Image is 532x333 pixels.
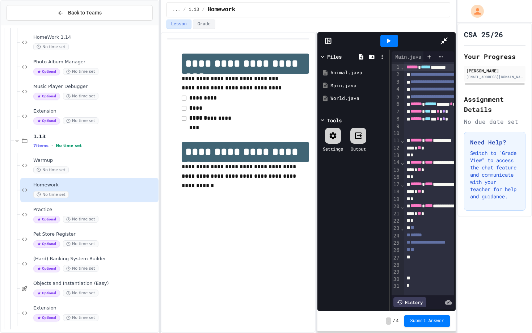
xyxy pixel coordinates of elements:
[463,3,486,20] div: My Account
[183,7,186,13] span: /
[392,152,401,159] div: 13
[193,20,215,29] button: Grade
[392,137,401,144] div: 11
[392,166,401,174] div: 15
[392,144,401,152] div: 12
[33,305,157,311] span: Extension
[351,146,366,152] div: Output
[392,115,401,123] div: 8
[392,101,401,108] div: 6
[392,218,401,225] div: 22
[202,7,204,13] span: /
[63,314,98,321] span: No time set
[327,117,342,124] div: Tools
[392,196,401,203] div: 19
[392,108,401,115] div: 7
[393,297,426,307] div: History
[392,254,401,262] div: 27
[207,5,235,14] span: Homework
[392,232,401,240] div: 24
[392,240,401,247] div: 25
[33,93,60,100] span: Optional
[392,93,401,101] div: 5
[173,7,181,13] span: ...
[470,149,519,200] p: Switch to "Grade View" to access the chat feature and communicate with your teacher for help and ...
[392,181,401,188] div: 17
[401,160,404,165] span: Fold line
[386,317,391,325] span: -
[189,7,199,13] span: 1.13
[401,203,404,209] span: Fold line
[56,143,82,148] span: No time set
[33,84,157,90] span: Music Player Debugger
[392,159,401,166] div: 14
[33,240,60,248] span: Optional
[392,79,401,86] div: 3
[327,53,342,60] div: Files
[63,265,98,272] span: No time set
[33,281,157,287] span: Objects and Instantiation (Easy)
[466,74,523,80] div: [EMAIL_ADDRESS][DOMAIN_NAME]
[33,43,69,50] span: No time set
[63,216,98,223] span: No time set
[392,262,401,269] div: 28
[33,68,60,75] span: Optional
[393,318,395,324] span: /
[51,143,53,148] span: •
[330,82,387,89] div: Main.java
[392,210,401,218] div: 21
[392,71,401,78] div: 2
[464,51,525,62] h2: Your Progress
[33,133,157,140] span: 1.13
[392,269,401,276] div: 29
[33,191,69,198] span: No time set
[323,146,343,152] div: Settings
[464,29,503,39] h1: CSA 25/26
[63,117,98,124] span: No time set
[401,64,404,70] span: Fold line
[33,157,157,164] span: Warmup
[330,95,387,102] div: World.java
[33,108,157,114] span: Extension
[63,290,98,296] span: No time set
[464,94,525,114] h2: Assignment Details
[33,59,157,65] span: Photo Album Manager
[7,5,153,21] button: Back to Teams
[166,20,191,29] button: Lesson
[392,203,401,210] div: 20
[330,69,387,76] div: Animal.java
[33,216,60,223] span: Optional
[404,315,450,327] button: Submit Answer
[392,247,401,254] div: 26
[466,67,523,74] div: [PERSON_NAME]
[33,290,60,297] span: Optional
[68,9,102,17] span: Back to Teams
[392,283,401,290] div: 31
[33,166,69,173] span: No time set
[392,64,401,71] div: 1
[392,225,401,232] div: 23
[392,51,434,62] div: Main.java
[392,123,401,130] div: 9
[63,240,98,247] span: No time set
[396,318,398,324] span: 4
[63,93,98,100] span: No time set
[33,207,157,213] span: Practice
[392,174,401,181] div: 16
[392,276,401,283] div: 30
[401,225,404,231] span: Fold line
[33,143,48,148] span: 7 items
[392,188,401,195] div: 18
[33,117,60,125] span: Optional
[33,256,157,262] span: (Hard) Banking System Builder
[63,68,98,75] span: No time set
[33,34,157,41] span: HomeWork 1.14
[33,231,157,237] span: Pet Store Register
[33,265,60,272] span: Optional
[464,117,525,126] div: No due date set
[401,138,404,143] span: Fold line
[392,53,425,60] div: Main.java
[33,314,60,321] span: Optional
[392,130,401,137] div: 10
[392,86,401,93] div: 4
